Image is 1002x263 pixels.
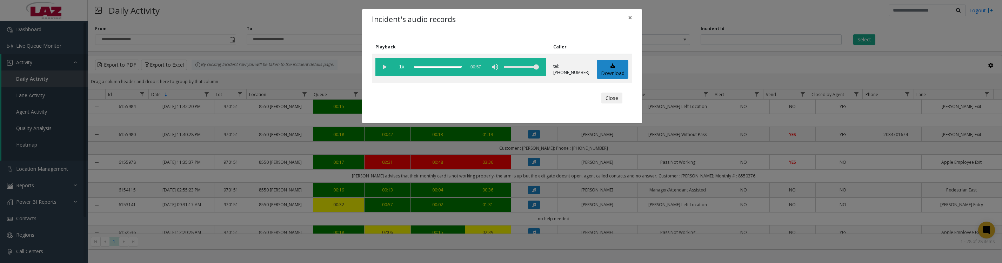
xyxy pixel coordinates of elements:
h4: Incident's audio records [372,14,456,25]
span: playback speed button [393,58,410,76]
div: volume level [504,58,539,76]
th: Caller [550,40,593,54]
a: Download [597,60,628,79]
p: tel:[PHONE_NUMBER] [553,63,589,76]
button: Close [623,9,637,26]
span: × [628,13,632,22]
div: scrub bar [414,58,462,76]
button: Close [601,93,622,104]
th: Playback [372,40,550,54]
